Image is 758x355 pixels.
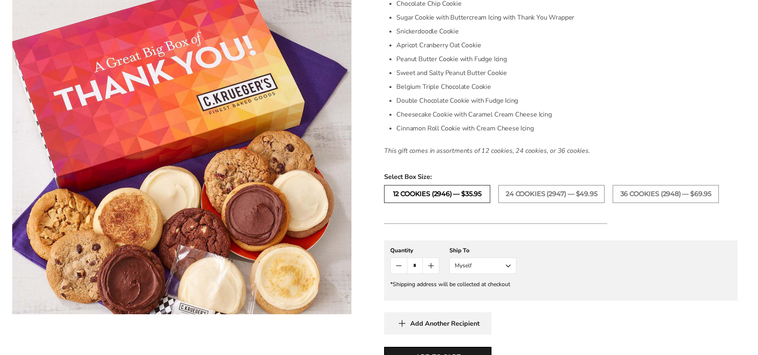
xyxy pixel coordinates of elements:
[423,258,439,273] button: Count plus
[384,185,490,203] label: 12 COOKIES (2946) — $35.95
[396,11,607,24] li: Sugar Cookie with Buttercream Icing with Thank You Wrapper
[390,280,731,288] div: *Shipping address will be collected at checkout
[390,247,439,254] div: Quantity
[498,185,605,203] label: 24 COOKIES (2947) — $49.95
[396,66,607,80] li: Sweet and Salty Peanut Butter Cookie
[384,146,590,155] i: This gift comes in assortments of 12 cookies, 24 cookies, or 36 cookies.
[384,172,738,182] span: Select Box Size:
[407,258,423,273] input: Quantity
[396,52,607,66] li: Peanut Butter Cookie with Fudge Icing
[384,312,491,335] button: Add Another Recipient
[396,24,607,38] li: Snickerdoodle Cookie
[7,324,84,348] iframe: Sign Up via Text for Offers
[449,258,516,274] button: Myself
[396,108,607,121] li: Cheesecake Cookie with Caramel Cream Cheese Icing
[613,185,719,203] label: 36 COOKIES (2948) — $69.95
[410,320,480,328] span: Add Another Recipient
[449,247,516,254] div: Ship To
[396,80,607,94] li: Belgium Triple Chocolate Cookie
[396,38,607,52] li: Apricot Cranberry Oat Cookie
[384,240,738,301] gfm-form: New recipient
[391,258,407,273] button: Count minus
[396,94,607,108] li: Double Chocolate Cookie with Fudge Icing
[396,121,607,135] li: Cinnamon Roll Cookie with Cream Cheese Icing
